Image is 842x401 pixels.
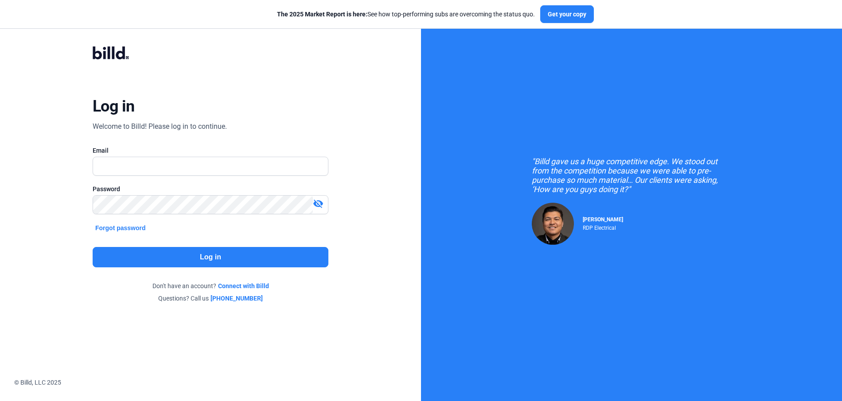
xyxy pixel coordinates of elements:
[532,157,731,194] div: "Billd gave us a huge competitive edge. We stood out from the competition because we were able to...
[277,11,367,18] span: The 2025 Market Report is here:
[532,203,574,245] img: Raul Pacheco
[93,146,328,155] div: Email
[313,198,324,209] mat-icon: visibility_off
[93,223,148,233] button: Forgot password
[93,281,328,290] div: Don't have an account?
[583,216,623,223] span: [PERSON_NAME]
[583,223,623,231] div: RDP Electrical
[540,5,594,23] button: Get your copy
[210,294,263,303] a: [PHONE_NUMBER]
[93,247,328,267] button: Log in
[93,121,227,132] div: Welcome to Billd! Please log in to continue.
[93,96,135,116] div: Log in
[93,185,328,193] div: Password
[93,294,328,303] div: Questions? Call us
[218,281,269,290] a: Connect with Billd
[277,10,535,19] div: See how top-performing subs are overcoming the status quo.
